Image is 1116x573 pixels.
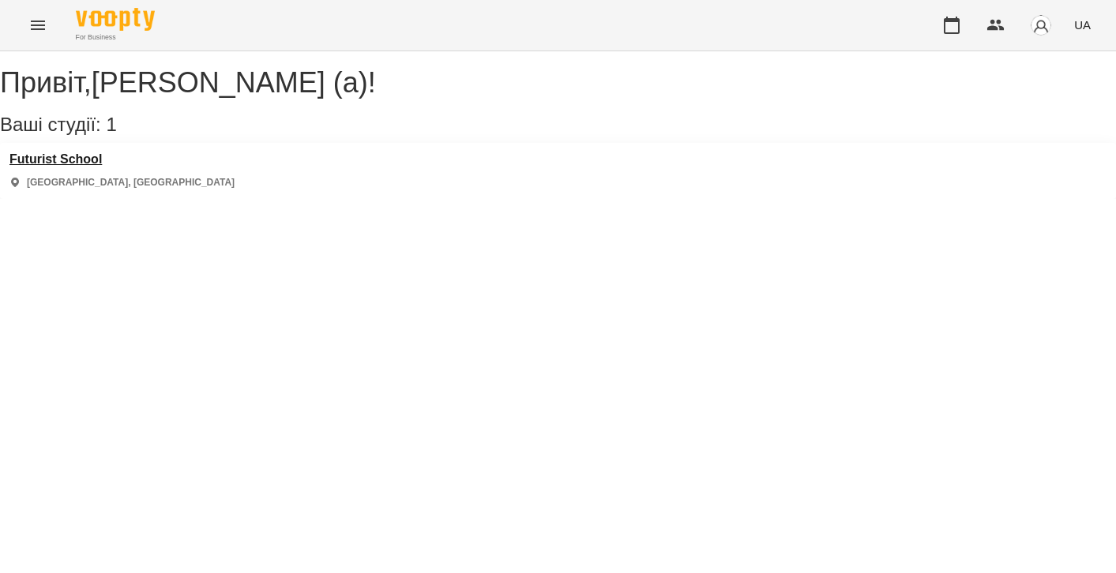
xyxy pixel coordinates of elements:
[106,114,116,135] span: 1
[1074,17,1091,33] span: UA
[76,32,155,43] span: For Business
[27,176,235,189] p: [GEOGRAPHIC_DATA], [GEOGRAPHIC_DATA]
[9,152,235,167] a: Futurist School
[19,6,57,44] button: Menu
[76,8,155,31] img: Voopty Logo
[1068,10,1097,39] button: UA
[1030,14,1052,36] img: avatar_s.png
